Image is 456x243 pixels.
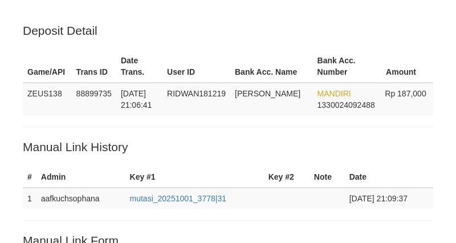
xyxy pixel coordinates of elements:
span: [PERSON_NAME] [235,89,300,98]
span: MANDIRI [317,89,351,98]
th: # [23,167,36,188]
th: Admin [36,167,125,188]
th: Key #1 [125,167,264,188]
span: Copy 1330024092488 to clipboard [317,100,375,110]
a: mutasi_20251001_3778|31 [130,194,226,203]
td: [DATE] 21:09:37 [345,188,433,209]
td: 88899735 [72,83,116,115]
th: Date [345,167,433,188]
p: Deposit Detail [23,22,433,39]
th: Amount [380,50,433,83]
span: Rp 187,000 [385,89,426,98]
p: Manual Link History [23,139,433,155]
th: Game/API [23,50,72,83]
th: Note [310,167,345,188]
td: ZEUS138 [23,83,72,115]
th: Date Trans. [116,50,162,83]
td: 1 [23,188,36,209]
th: Bank Acc. Number [313,50,381,83]
span: [DATE] 21:06:41 [121,89,152,110]
td: aafkuchsophana [36,188,125,209]
th: Key #2 [264,167,310,188]
th: Trans ID [72,50,116,83]
th: User ID [162,50,230,83]
th: Bank Acc. Name [230,50,313,83]
span: RIDWAN181219 [167,89,226,98]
